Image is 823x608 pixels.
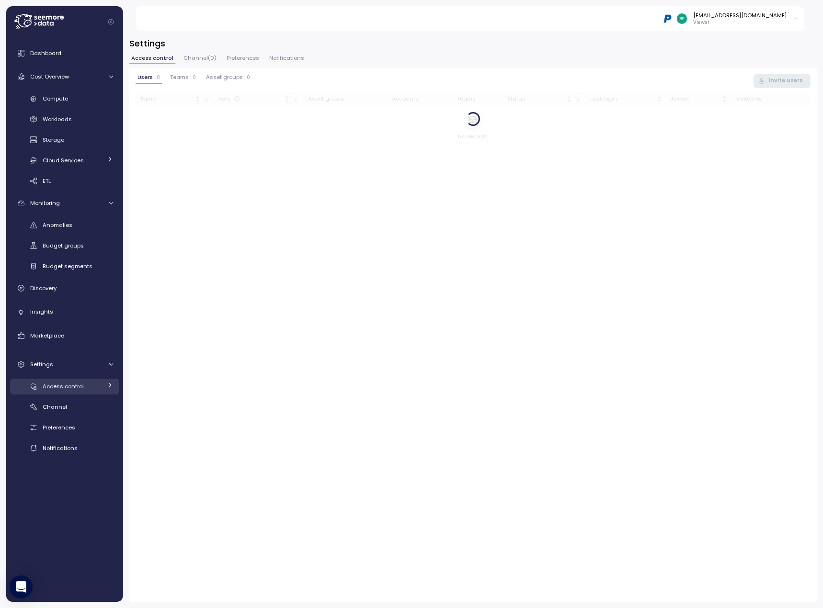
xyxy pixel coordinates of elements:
a: Insights [10,303,119,322]
a: Preferences [10,419,119,435]
span: Notifications [269,56,304,61]
a: Dashboard [10,44,119,63]
img: 68b03c81eca7ebbb46a2a292.PNG [663,13,673,23]
a: Notifications [10,440,119,456]
a: Budget groups [10,238,119,254]
a: Settings [10,355,119,374]
span: Access control [131,56,173,61]
span: Channel [43,403,67,411]
span: Marketplace [30,332,64,339]
a: Compute [10,91,119,107]
a: Channel [10,399,119,415]
span: Cost Overview [30,73,69,80]
img: 7ad3c78ce95743f3a0c87eed701eacc5 [677,13,687,23]
span: Anomalies [43,221,72,229]
p: 0 [193,74,196,81]
a: Discovery [10,279,119,298]
a: Monitoring [10,193,119,213]
span: Insights [30,308,53,315]
span: Workloads [43,115,72,123]
div: Open Intercom Messenger [10,575,33,598]
span: Asset groups [206,75,243,80]
button: Collapse navigation [105,18,117,25]
a: Budget segments [10,258,119,274]
h3: Settings [129,37,817,49]
div: [EMAIL_ADDRESS][DOMAIN_NAME] [693,11,787,19]
button: Invite users [754,74,811,88]
span: Access control [43,383,84,390]
a: Storage [10,132,119,148]
span: Preferences [43,424,75,431]
span: Invite users [769,75,803,88]
span: Compute [43,95,68,102]
span: Channel ( 0 ) [183,56,217,61]
a: Access control [10,379,119,394]
span: Settings [30,360,53,368]
span: ETL [43,177,51,185]
a: Cloud Services [10,152,119,168]
span: Monitoring [30,199,60,207]
a: Marketplace [10,326,119,345]
span: Cloud Services [43,157,84,164]
span: Users [137,75,153,80]
p: Viewer [693,19,787,26]
p: 0 [247,74,250,81]
span: Preferences [227,56,259,61]
span: Discovery [30,284,57,292]
span: Notifications [43,444,78,452]
span: Budget segments [43,262,92,270]
a: ETL [10,173,119,189]
a: Workloads [10,112,119,127]
span: Dashboard [30,49,61,57]
a: Cost Overview [10,67,119,86]
span: Teams [170,75,189,80]
a: Anomalies [10,217,119,233]
span: Storage [43,136,64,144]
span: Budget groups [43,242,84,249]
p: 0 [157,74,160,81]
